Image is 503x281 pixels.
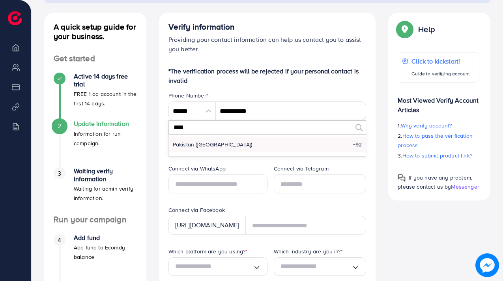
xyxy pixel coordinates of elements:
label: Connect via WhatsApp [168,165,226,172]
h4: A quick setup guide for your business. [44,22,146,41]
li: Active 14 days free trial [44,73,146,120]
label: Which platform are you using? [168,247,248,255]
span: +92 [353,140,362,148]
input: Search for option [175,260,253,273]
p: 2. [398,131,479,150]
span: 2 [58,122,61,131]
input: Search for option [280,260,352,273]
p: Most Viewed Verify Account Articles [398,89,479,114]
h4: Run your campaign [44,215,146,225]
img: Popup guide [398,174,406,182]
span: 3 [58,169,61,178]
img: Popup guide [398,22,412,36]
p: Add fund to Ecomdy balance [74,243,137,262]
h4: Active 14 days free trial [74,73,137,88]
label: Connect via Facebook [168,206,225,214]
div: Search for option [168,257,267,276]
p: Click to kickstart! [411,56,470,66]
div: [URL][DOMAIN_NAME] [168,216,246,235]
p: Waiting for admin verify information. [74,184,137,203]
img: logo [8,11,22,25]
label: Phone Number [168,92,208,99]
label: Which industry are you in? [274,247,343,255]
p: Providing your contact information can help us contact you to assist you better. [168,35,366,54]
p: Guide to verifying account [411,69,470,79]
h4: Verify information [168,22,366,32]
label: Connect via Telegram [274,165,329,172]
p: 3. [398,151,479,160]
h4: Update Information [74,120,137,127]
p: Information for run campaign. [74,129,137,148]
span: Pakistan (‫[GEOGRAPHIC_DATA]‬‎) [173,140,252,148]
span: Messenger [451,183,479,191]
h4: Waiting verify information [74,167,137,182]
p: *The verification process will be rejected if your personal contact is invalid [168,66,366,85]
li: Update Information [44,120,146,167]
span: Why verify account? [401,122,452,129]
span: How to pass the verification process [398,132,473,149]
span: How to submit product link? [402,152,472,159]
p: 1. [398,121,479,130]
span: 4 [58,236,61,245]
p: Help [418,24,435,34]
h4: Add fund [74,234,137,242]
li: Waiting verify information [44,167,146,215]
span: If you have any problem, please contact us by [398,174,472,191]
p: FREE 1 ad account in the first 14 days. [74,89,137,108]
h4: Get started [44,54,146,64]
div: Search for option [274,257,366,276]
img: image [475,253,499,277]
